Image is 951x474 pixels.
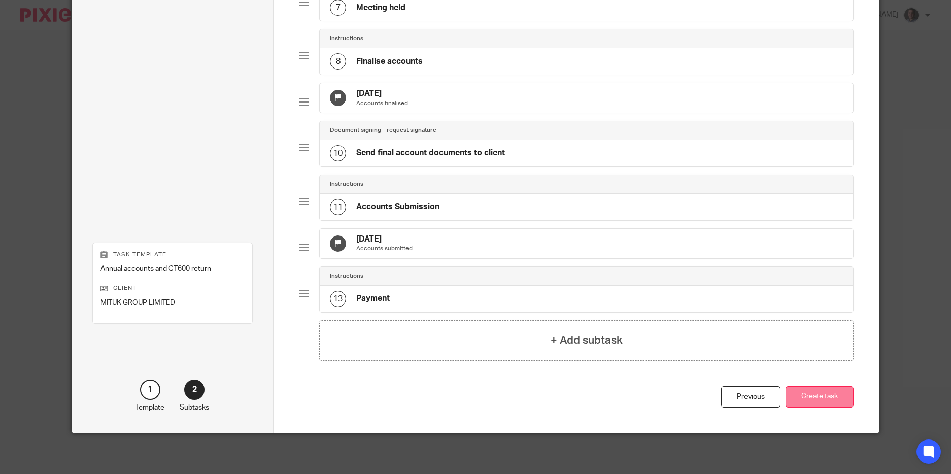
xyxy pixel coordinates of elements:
h4: + Add subtask [551,332,623,348]
h4: Instructions [330,180,363,188]
div: Previous [721,386,780,408]
h4: Payment [356,293,390,304]
h4: [DATE] [356,88,408,99]
div: 10 [330,145,346,161]
button: Create task [786,386,854,408]
h4: Finalise accounts [356,56,423,67]
div: 11 [330,199,346,215]
p: Accounts finalised [356,99,408,108]
div: 1 [140,380,160,400]
div: 13 [330,291,346,307]
h4: Document signing - request signature [330,126,436,134]
p: Template [135,402,164,413]
h4: Meeting held [356,3,405,13]
h4: Send final account documents to client [356,148,505,158]
h4: Instructions [330,272,363,280]
p: Accounts submitted [356,245,413,253]
h4: Instructions [330,35,363,43]
p: Subtasks [180,402,209,413]
p: MITUK GROUP LIMITED [100,298,245,308]
p: Client [100,284,245,292]
h4: Accounts Submission [356,201,439,212]
p: Annual accounts and CT600 return [100,264,245,274]
div: 2 [184,380,205,400]
h4: [DATE] [356,234,413,245]
p: Task template [100,251,245,259]
div: 8 [330,53,346,70]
